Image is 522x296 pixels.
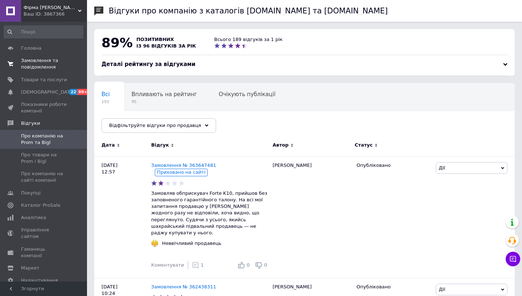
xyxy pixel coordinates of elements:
[151,262,184,268] span: Коментувати
[77,89,89,95] span: 99+
[101,91,110,98] span: Всі
[132,91,197,98] span: Впливають на рейтинг
[439,287,445,292] span: Дії
[151,190,269,236] p: Замовляв обприскувач Forte K10, прийшов без заповненого гарантійного талону. На всі мої запитання...
[136,37,174,42] span: позитивних
[21,202,60,209] span: Каталог ProSale
[506,252,520,266] button: Чат з покупцем
[21,89,75,95] span: [DEMOGRAPHIC_DATA]
[21,277,58,284] span: Налаштування
[21,77,67,83] span: Товари та послуги
[246,262,249,268] span: 0
[24,11,87,17] div: Ваш ID: 3867366
[21,57,67,70] span: Замовлення та повідомлення
[136,43,196,49] span: із 96 відгуків за рік
[21,265,40,271] span: Маркет
[269,156,353,278] div: [PERSON_NAME]
[157,169,206,175] span: Приховано на сайті
[21,133,67,146] span: Про компанію на Prom та Bigl
[214,36,283,43] div: Всього 189 відгуків за 1 рік
[21,214,46,221] span: Аналітика
[219,91,275,98] span: Очікують публікації
[355,142,373,148] span: Статус
[21,190,41,196] span: Покупці
[151,142,169,148] span: Відгук
[101,61,195,67] span: Деталі рейтингу за відгуками
[69,89,77,95] span: 22
[94,111,190,139] div: Опубліковані без коментаря
[151,284,216,289] a: Замовлення № 362438311
[24,4,78,11] span: Фірма МАКС
[101,142,115,148] span: Дата
[109,123,201,128] span: Відфільтруйте відгуки про продавця
[101,61,507,68] div: Деталі рейтингу за відгуками
[132,99,197,104] span: 95
[109,7,388,15] h1: Відгуки про компанію з каталогів [DOMAIN_NAME] та [DOMAIN_NAME]
[356,284,430,290] div: Опубліковано
[101,119,175,125] span: Опубліковані без комен...
[273,142,289,148] span: Автор
[356,162,430,169] div: Опубліковано
[201,262,204,268] span: 1
[21,45,41,52] span: Головна
[21,246,67,259] span: Гаманець компанії
[160,240,223,247] div: Неввічливий продавець
[21,101,67,114] span: Показники роботи компанії
[101,35,133,50] span: 89%
[439,165,445,170] span: Дії
[101,99,110,104] span: 193
[264,262,267,268] span: 0
[4,25,83,38] input: Пошук
[151,163,216,168] a: Замовлення № 363647481
[21,120,40,127] span: Відгуки
[151,262,184,268] div: Коментувати
[151,240,158,247] img: :triumph:
[94,156,151,278] div: [DATE] 12:57
[21,170,67,184] span: Про компанію на сайті компанії
[21,227,67,240] span: Управління сайтом
[192,262,204,269] div: 1
[21,152,67,165] span: Про товари на Prom і Bigl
